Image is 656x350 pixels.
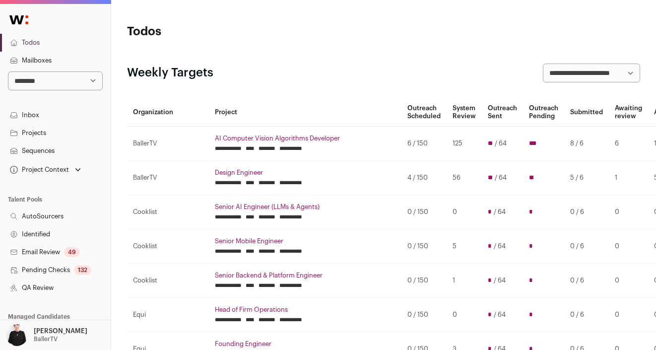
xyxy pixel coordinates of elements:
span: / 64 [494,242,506,250]
td: 0 / 6 [564,195,609,229]
td: 1 [447,264,482,298]
td: 0 / 150 [401,195,447,229]
span: / 64 [494,208,506,216]
img: 9240684-medium_jpg [6,324,28,346]
td: 5 [447,229,482,264]
td: 0 / 6 [564,298,609,332]
td: 1 [609,161,648,195]
td: Cooklist [127,195,209,229]
th: Organization [127,98,209,127]
td: 4 / 150 [401,161,447,195]
th: Outreach Sent [482,98,523,127]
td: 0 / 6 [564,264,609,298]
a: Founding Engineer [215,340,395,348]
button: Open dropdown [8,163,83,177]
td: Equi [127,298,209,332]
a: Design Engineer [215,169,395,177]
p: [PERSON_NAME] [34,327,87,335]
td: 5 / 6 [564,161,609,195]
a: Senior AI Engineer (LLMs & Agents) [215,203,395,211]
a: Head of Firm Operations [215,306,395,314]
td: 0 [609,264,648,298]
td: 0 / 6 [564,229,609,264]
td: Cooklist [127,229,209,264]
button: Open dropdown [4,324,89,346]
div: 49 [64,247,80,257]
td: 125 [447,127,482,161]
td: 0 / 150 [401,298,447,332]
th: Submitted [564,98,609,127]
td: BallerTV [127,161,209,195]
td: 0 / 150 [401,264,447,298]
td: 0 [609,229,648,264]
th: Project [209,98,401,127]
td: BallerTV [127,127,209,161]
span: / 64 [494,277,506,284]
span: / 64 [494,311,506,319]
span: / 64 [495,140,507,147]
td: 6 / 150 [401,127,447,161]
div: Project Context [8,166,69,174]
p: BallerTV [34,335,58,343]
td: 0 [447,298,482,332]
td: 0 [447,195,482,229]
td: 0 / 150 [401,229,447,264]
td: Cooklist [127,264,209,298]
img: Wellfound [4,10,34,30]
td: 0 [609,195,648,229]
td: 6 [609,127,648,161]
a: Senior Backend & Platform Engineer [215,272,395,280]
span: / 64 [495,174,507,182]
a: Senior Mobile Engineer [215,237,395,245]
h1: Todos [127,24,298,40]
th: Outreach Scheduled [401,98,447,127]
a: AI Computer Vision Algorithms Developer [215,135,395,142]
th: Outreach Pending [523,98,564,127]
th: System Review [447,98,482,127]
td: 0 [609,298,648,332]
div: 132 [74,265,91,275]
td: 56 [447,161,482,195]
td: 8 / 6 [564,127,609,161]
h2: Weekly Targets [127,65,213,81]
th: Awaiting review [609,98,648,127]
